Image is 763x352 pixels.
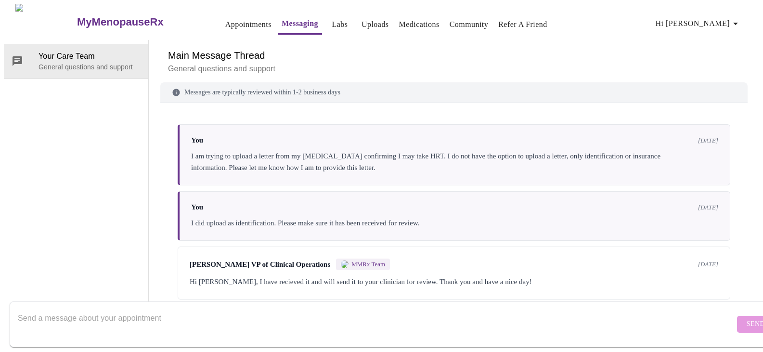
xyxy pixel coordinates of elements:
button: Appointments [221,15,275,34]
div: Your Care TeamGeneral questions and support [4,44,148,78]
a: Refer a Friend [498,18,547,31]
button: Hi [PERSON_NAME] [652,14,745,33]
button: Uploads [358,15,393,34]
a: Messaging [282,17,318,30]
span: [DATE] [698,137,718,144]
span: Your Care Team [39,51,141,62]
span: [PERSON_NAME] VP of Clinical Operations [190,261,330,269]
span: You [191,203,203,211]
button: Community [446,15,492,34]
button: Medications [395,15,443,34]
div: Hi [PERSON_NAME], I have recieved it and will send it to your clinician for review. Thank you and... [190,276,718,287]
button: Refer a Friend [494,15,551,34]
div: Messages are typically reviewed within 1-2 business days [160,82,748,103]
a: Community [450,18,489,31]
a: Labs [332,18,348,31]
span: Hi [PERSON_NAME] [656,17,741,30]
button: Labs [324,15,355,34]
a: Medications [399,18,440,31]
a: Uploads [362,18,389,31]
a: MyMenopauseRx [76,5,202,39]
h3: MyMenopauseRx [77,16,164,28]
textarea: Send a message about your appointment [18,309,735,339]
span: [DATE] [698,261,718,268]
a: Appointments [225,18,272,31]
div: I did upload as identification. Please make sure it has been received for review. [191,217,718,229]
img: MMRX [341,261,349,268]
span: [DATE] [698,204,718,211]
button: Messaging [278,14,322,35]
span: You [191,136,203,144]
img: MyMenopauseRx Logo [15,4,76,40]
p: General questions and support [39,62,141,72]
h6: Main Message Thread [168,48,740,63]
span: MMRx Team [351,261,385,268]
p: General questions and support [168,63,740,75]
div: I am trying to upload a letter from my [MEDICAL_DATA] confirming I may take HRT. I do not have th... [191,150,718,173]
